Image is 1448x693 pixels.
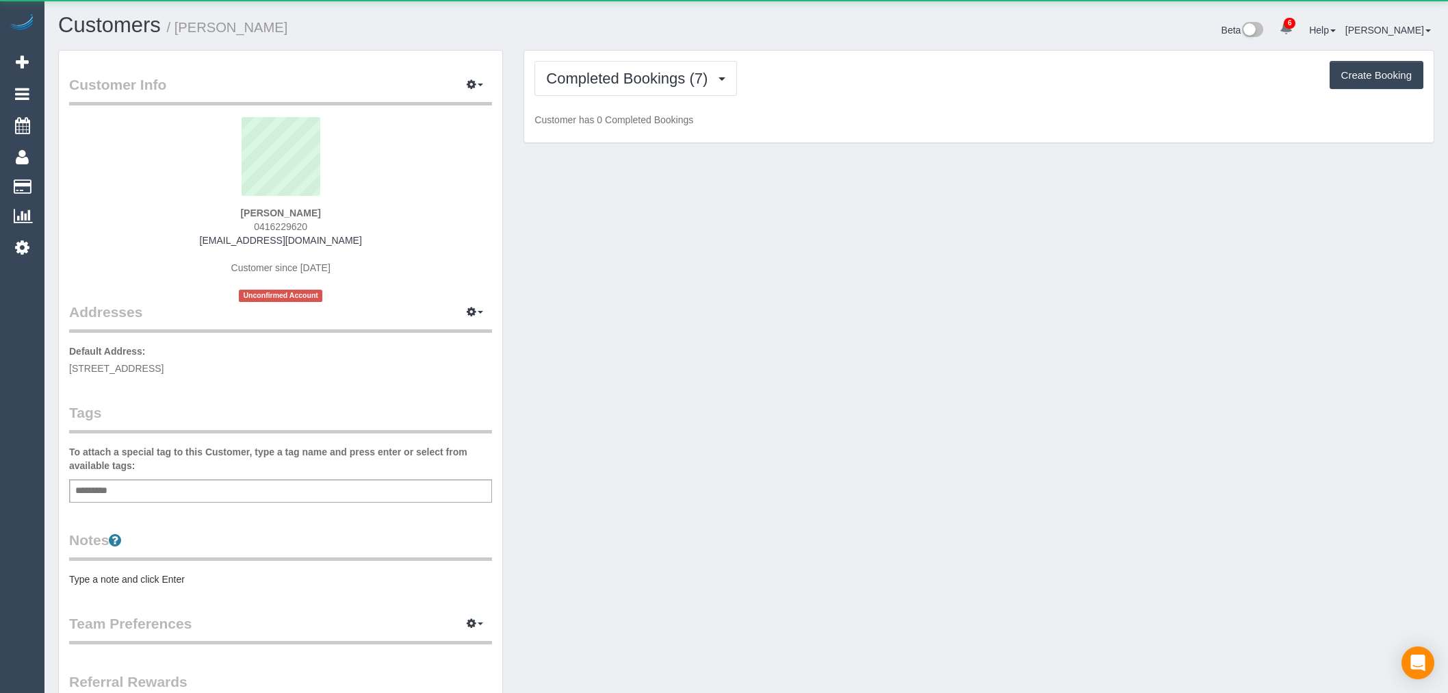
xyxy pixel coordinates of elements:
[69,572,492,586] pre: Type a note and click Enter
[239,290,322,301] span: Unconfirmed Account
[8,14,36,33] img: Automaid Logo
[1241,22,1263,40] img: New interface
[231,262,331,273] span: Customer since [DATE]
[69,445,492,473] label: To attach a special tag to this Customer, type a tag name and press enter or select from availabl...
[69,75,492,105] legend: Customer Info
[1345,25,1431,36] a: [PERSON_NAME]
[254,221,307,232] span: 0416229620
[1401,646,1434,679] div: Open Intercom Messenger
[1284,18,1295,29] span: 6
[1221,25,1264,36] a: Beta
[1273,14,1300,44] a: 6
[240,207,320,218] strong: [PERSON_NAME]
[1309,25,1336,36] a: Help
[167,20,288,35] small: / [PERSON_NAME]
[546,70,714,87] span: Completed Bookings (7)
[534,113,1423,127] p: Customer has 0 Completed Bookings
[69,614,492,644] legend: Team Preferences
[69,363,164,374] span: [STREET_ADDRESS]
[69,530,492,561] legend: Notes
[58,13,161,37] a: Customers
[200,235,362,246] a: [EMAIL_ADDRESS][DOMAIN_NAME]
[69,344,146,358] label: Default Address:
[534,61,737,96] button: Completed Bookings (7)
[69,403,492,433] legend: Tags
[1330,61,1423,90] button: Create Booking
